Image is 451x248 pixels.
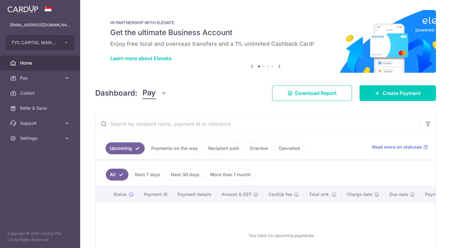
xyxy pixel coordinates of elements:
span: Home [20,60,61,66]
a: All [106,169,128,181]
h4: Dashboard: [95,87,137,99]
th: Payment ID [139,186,173,203]
span: Refer & Save [20,105,61,111]
span: Support [20,120,61,126]
span: Status [113,191,127,198]
button: Pay [143,87,167,99]
span: Total amt. [309,191,330,198]
span: TYC CAPITAL MANAGEMENT PTE. LTD. [11,40,58,46]
a: Download Report [272,85,352,101]
h5: Get the ultimate Business Account [110,28,421,38]
span: Charge date [347,191,372,198]
h6: Enjoy free local and overseas transfers and a 1% unlimited Cashback Card! [110,40,421,48]
span: Create Payment [382,89,421,97]
span: Read more on statuses [372,144,422,150]
th: Payment details [173,186,216,203]
a: Learn more about Elevate [110,55,171,61]
p: [EMAIL_ADDRESS][DOMAIN_NAME] [10,22,70,28]
span: Amount & GST [221,191,251,198]
a: Next 30 days [167,169,204,181]
span: Download Report [295,89,337,97]
span: Due date [389,191,408,198]
span: Settings [20,135,61,141]
span: CardUp fee [268,191,292,198]
img: Renovation banner [95,10,436,73]
a: Read more on statuses [372,144,428,150]
a: Payments on the way [147,142,202,154]
a: Upcoming [106,142,145,154]
a: Overdue [246,142,272,154]
button: TYC CAPITAL MANAGEMENT PTE. LTD. [6,35,75,50]
img: CardUp [8,5,38,13]
a: Next 7 days [131,169,164,181]
a: Recipient paid [204,142,243,154]
a: More than 1 month [206,169,255,181]
input: Search by recipient name, payment id or reference [96,114,421,134]
span: Collect [20,90,61,96]
p: IN PARTNERSHIP WITH ELEVATE [110,20,421,25]
span: Pay [20,75,61,81]
a: Create Payment [360,85,436,101]
a: Cancelled [275,142,304,154]
span: Pay [143,87,156,99]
